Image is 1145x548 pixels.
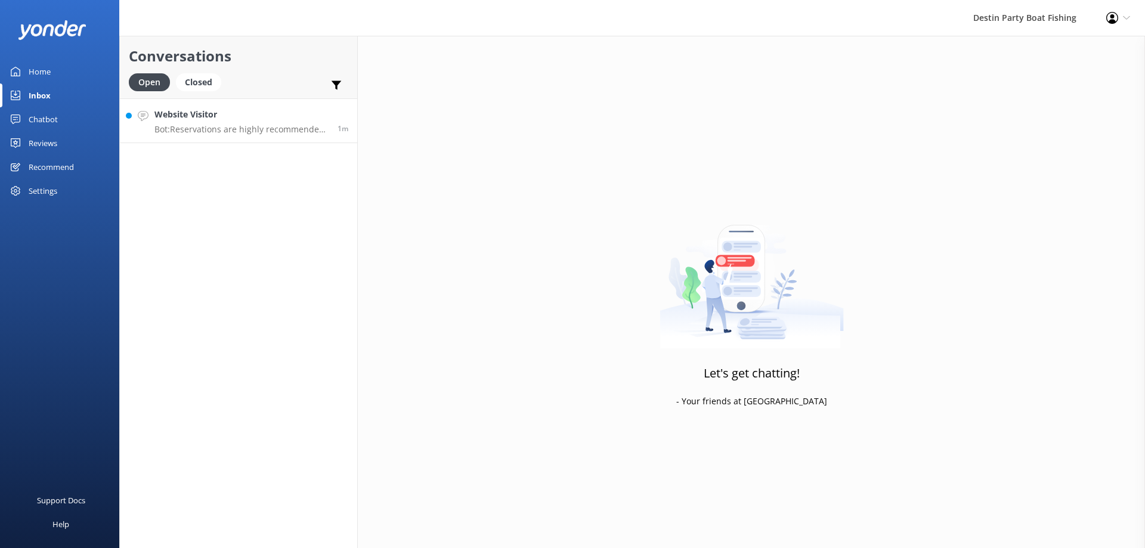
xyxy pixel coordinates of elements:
[338,123,348,134] span: Sep 24 2025 02:49pm (UTC -05:00) America/Cancun
[29,131,57,155] div: Reviews
[704,364,800,383] h3: Let's get chatting!
[176,73,221,91] div: Closed
[29,60,51,83] div: Home
[29,155,74,179] div: Recommend
[129,73,170,91] div: Open
[29,83,51,107] div: Inbox
[29,179,57,203] div: Settings
[129,45,348,67] h2: Conversations
[29,107,58,131] div: Chatbot
[129,75,176,88] a: Open
[37,488,85,512] div: Support Docs
[660,200,844,349] img: artwork of a man stealing a conversation from at giant smartphone
[18,20,86,40] img: yonder-white-logo.png
[154,124,329,135] p: Bot: Reservations are highly recommended to ensure your trip isn't canceled due to a lack of part...
[676,395,827,408] p: - Your friends at [GEOGRAPHIC_DATA]
[154,108,329,121] h4: Website Visitor
[52,512,69,536] div: Help
[176,75,227,88] a: Closed
[120,98,357,143] a: Website VisitorBot:Reservations are highly recommended to ensure your trip isn't canceled due to ...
